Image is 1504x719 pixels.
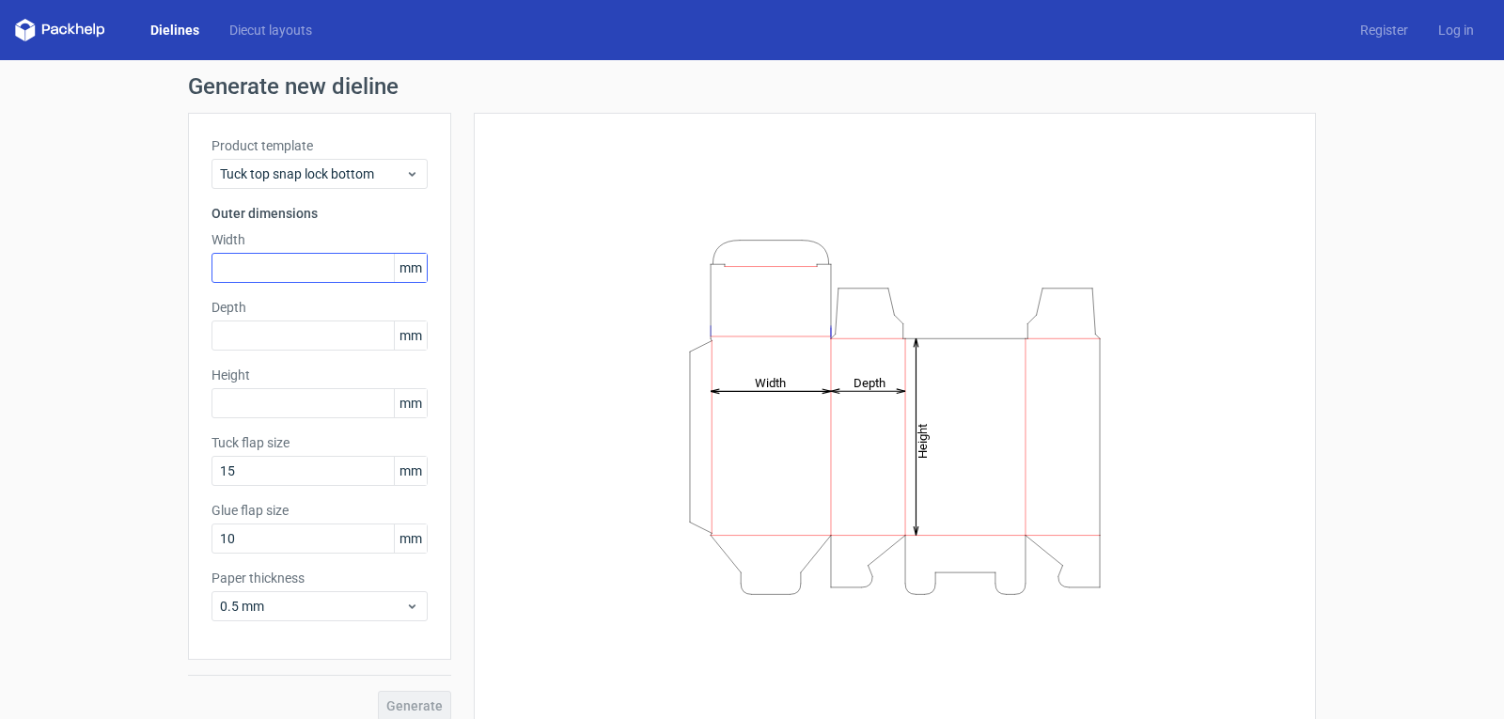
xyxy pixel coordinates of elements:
a: Diecut layouts [214,21,327,39]
a: Register [1345,21,1423,39]
span: Tuck top snap lock bottom [220,164,405,183]
span: mm [394,457,427,485]
span: mm [394,389,427,417]
tspan: Width [755,375,786,389]
span: mm [394,254,427,282]
h1: Generate new dieline [188,75,1316,98]
tspan: Height [916,423,930,458]
a: Log in [1423,21,1489,39]
label: Product template [211,136,428,155]
label: Glue flap size [211,501,428,520]
tspan: Depth [854,375,885,389]
label: Paper thickness [211,569,428,587]
label: Tuck flap size [211,433,428,452]
label: Depth [211,298,428,317]
label: Width [211,230,428,249]
a: Dielines [135,21,214,39]
h3: Outer dimensions [211,204,428,223]
label: Height [211,366,428,384]
span: mm [394,321,427,350]
span: 0.5 mm [220,597,405,616]
span: mm [394,524,427,553]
